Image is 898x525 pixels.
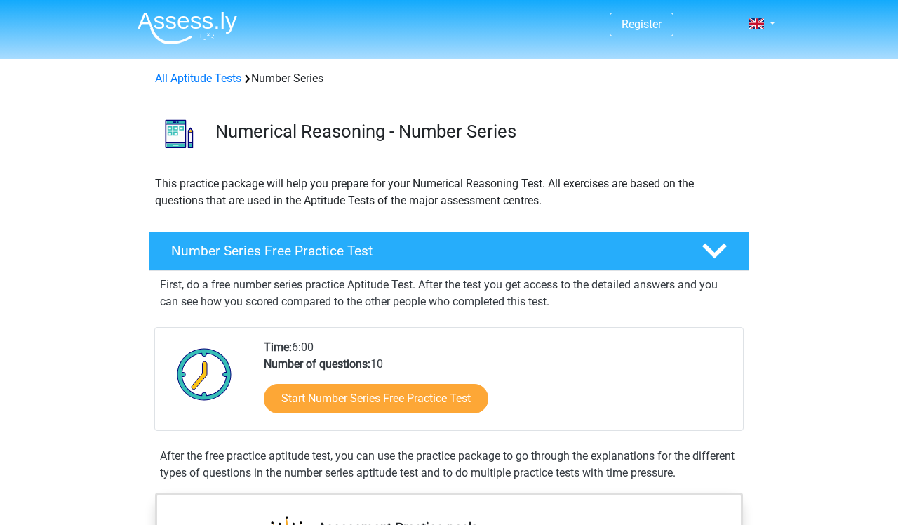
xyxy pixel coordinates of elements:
p: This practice package will help you prepare for your Numerical Reasoning Test. All exercises are ... [155,175,743,209]
a: Register [622,18,662,31]
b: Number of questions: [264,357,370,371]
div: Number Series [149,70,749,87]
img: number series [149,104,209,164]
b: Time: [264,340,292,354]
div: After the free practice aptitude test, you can use the practice package to go through the explana... [154,448,744,481]
div: 6:00 10 [253,339,742,430]
a: Number Series Free Practice Test [143,232,755,271]
a: All Aptitude Tests [155,72,241,85]
h3: Numerical Reasoning - Number Series [215,121,738,142]
a: Start Number Series Free Practice Test [264,384,488,413]
img: Assessly [138,11,237,44]
img: Clock [169,339,240,409]
p: First, do a free number series practice Aptitude Test. After the test you get access to the detai... [160,277,738,310]
h4: Number Series Free Practice Test [171,243,679,259]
